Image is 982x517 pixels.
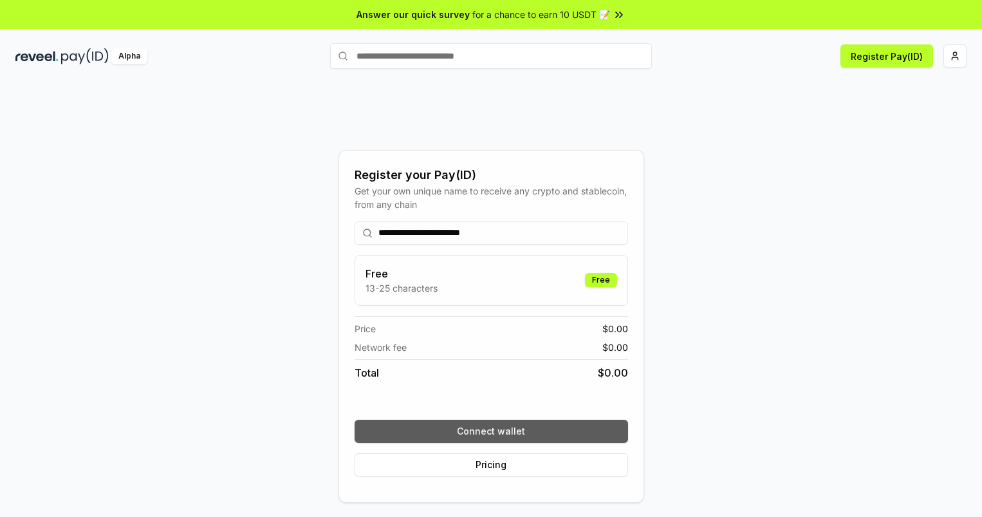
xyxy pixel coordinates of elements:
[111,48,147,64] div: Alpha
[61,48,109,64] img: pay_id
[355,453,628,476] button: Pricing
[357,8,470,21] span: Answer our quick survey
[602,341,628,354] span: $ 0.00
[355,341,407,354] span: Network fee
[15,48,59,64] img: reveel_dark
[598,365,628,381] span: $ 0.00
[355,322,376,335] span: Price
[355,420,628,443] button: Connect wallet
[366,266,438,281] h3: Free
[355,365,379,381] span: Total
[355,184,628,211] div: Get your own unique name to receive any crypto and stablecoin, from any chain
[585,273,617,287] div: Free
[366,281,438,295] p: 13-25 characters
[355,166,628,184] div: Register your Pay(ID)
[472,8,610,21] span: for a chance to earn 10 USDT 📝
[840,44,933,68] button: Register Pay(ID)
[602,322,628,335] span: $ 0.00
